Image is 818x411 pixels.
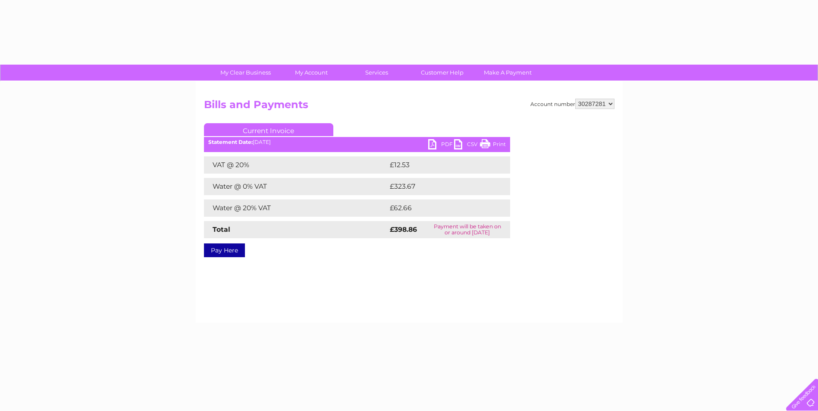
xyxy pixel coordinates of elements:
[204,178,388,195] td: Water @ 0% VAT
[390,225,417,234] strong: £398.86
[204,156,388,174] td: VAT @ 20%
[204,199,388,217] td: Water @ 20% VAT
[425,221,510,238] td: Payment will be taken on or around [DATE]
[210,65,281,81] a: My Clear Business
[388,178,495,195] td: £323.67
[204,99,614,115] h2: Bills and Payments
[472,65,543,81] a: Make A Payment
[454,139,480,152] a: CSV
[388,156,492,174] td: £12.53
[341,65,412,81] a: Services
[388,199,493,217] td: £62.66
[204,123,333,136] a: Current Invoice
[276,65,347,81] a: My Account
[428,139,454,152] a: PDF
[480,139,506,152] a: Print
[204,139,510,145] div: [DATE]
[407,65,478,81] a: Customer Help
[530,99,614,109] div: Account number
[208,139,253,145] b: Statement Date:
[213,225,230,234] strong: Total
[204,243,245,257] a: Pay Here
